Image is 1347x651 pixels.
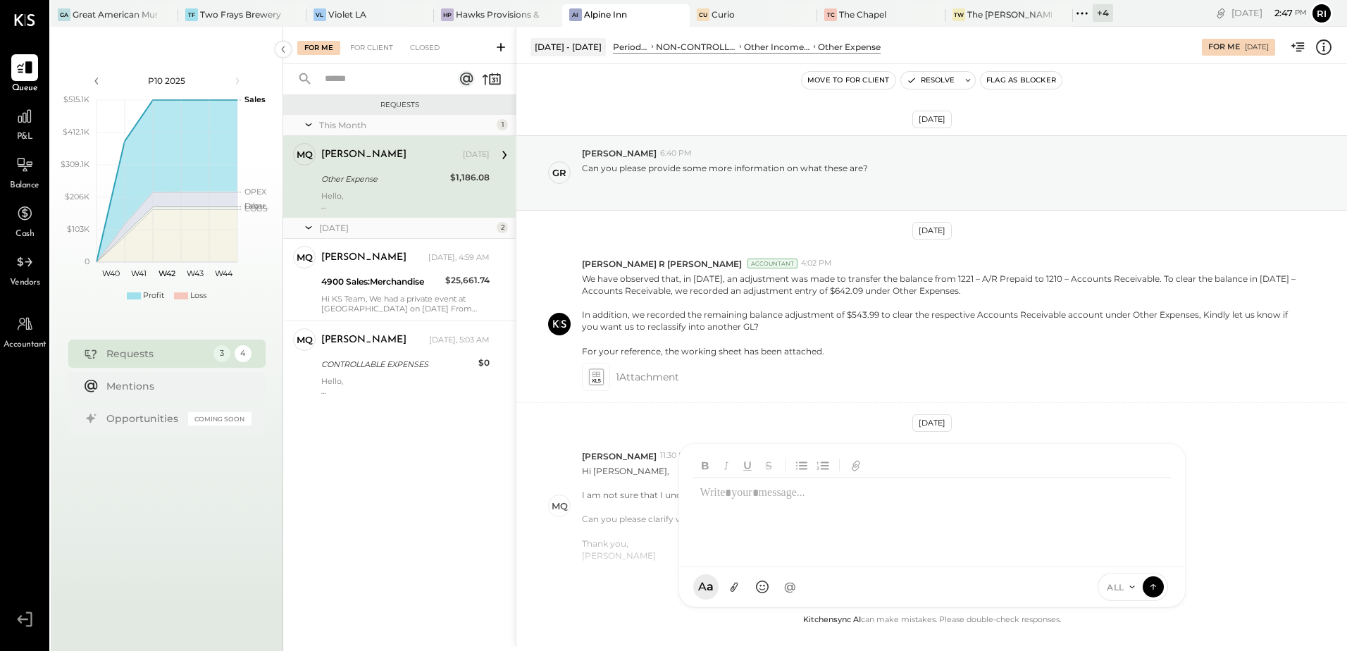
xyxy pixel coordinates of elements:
div: TF [185,8,198,21]
div: [DATE] [1231,6,1307,20]
span: Queue [12,82,38,95]
div: [DATE], 4:59 AM [428,252,490,263]
div: + 4 [1093,4,1113,22]
div: The [PERSON_NAME] [967,8,1052,20]
div: [DATE] [912,414,952,432]
div: GA [58,8,70,21]
div: [DATE] [319,222,493,234]
span: @ [784,580,796,594]
text: Sales [244,94,266,104]
div: Other Expense [818,41,881,53]
span: Balance [10,180,39,192]
div: Coming Soon [188,412,252,426]
div: [PERSON_NAME] [321,333,406,347]
div: 2 [497,222,508,233]
div: [DATE] [1245,42,1269,52]
div: Two Frays Brewery [200,8,281,20]
span: 1 Attachment [616,363,679,391]
span: P&L [17,131,33,144]
text: W44 [214,268,232,278]
div: 1 [497,119,508,130]
button: Unordered List [793,455,811,475]
div: Other Expense [321,172,446,186]
span: ALL [1107,581,1124,593]
span: 4:02 PM [801,258,832,269]
a: Accountant [1,311,49,352]
div: The Chapel [839,8,886,20]
div: MQ [552,500,568,513]
div: VL [314,8,326,21]
div: Accountant [747,259,797,268]
div: Loss [190,290,206,302]
p: Can you please provide some more information on what these are? [582,162,868,198]
button: Ri [1310,2,1333,25]
text: W40 [101,268,119,278]
button: Ordered List [814,455,832,475]
div: For Client [343,41,400,55]
p: We have observed that, in [DATE], an adjustment was made to transfer the balance from 1221 – A/R ... [582,273,1298,357]
button: Add URL [847,455,865,475]
div: Requests [106,347,206,361]
span: a [707,580,714,594]
a: P&L [1,103,49,144]
div: Can you please clarify where this expense originated from? [582,513,1113,525]
div: For Me [297,41,340,55]
div: [DATE] - [DATE] [530,38,606,56]
text: W41 [131,268,147,278]
div: MQ [297,148,313,161]
div: Great American Music Hall [73,8,157,20]
div: NON-CONTROLLABLE EXPENSES [656,41,737,53]
div: MQ [297,251,313,264]
div: P10 2025 [107,75,227,87]
div: [PERSON_NAME] [582,550,1113,562]
div: [DATE] [912,222,952,240]
text: $515.1K [63,94,89,104]
text: Occu... [244,201,268,211]
div: copy link [1214,6,1228,20]
span: Vendors [10,277,40,290]
div: HP [441,8,454,21]
text: $309.1K [61,159,89,169]
span: 6:40 PM [660,148,692,159]
div: Thank you, [582,538,1113,550]
div: Curio [712,8,735,20]
text: $206K [65,192,89,201]
div: Violet LA [328,8,366,20]
div: 4900 Sales:Merchandise [321,275,441,289]
div: 4 [235,345,252,362]
button: Move to for client [802,72,895,89]
a: Vendors [1,249,49,290]
text: COGS [244,204,268,213]
a: Queue [1,54,49,95]
div: 3 [213,345,230,362]
div: Profit [143,290,164,302]
div: Alpine Inn [584,8,627,20]
div: Mentions [106,379,244,393]
div: AI [569,8,582,21]
div: Closed [403,41,447,55]
span: [PERSON_NAME] [582,147,657,159]
div: CONTROLLABLE EXPENSES [321,357,474,371]
div: TC [824,8,837,21]
button: @ [778,574,803,600]
text: W43 [187,268,204,278]
button: Flag as Blocker [981,72,1062,89]
text: 0 [85,256,89,266]
button: Underline [738,455,757,475]
div: This Month [319,119,493,131]
div: MQ [297,333,313,347]
div: For Me [1208,42,1240,53]
div: Hi KS Team, We had a private event at [GEOGRAPHIC_DATA] on [DATE] From 4pm-8pm. We made an agreem... [321,294,490,314]
text: W42 [159,268,175,278]
span: 11:30 PM [660,450,692,461]
p: Hi [PERSON_NAME], [582,465,1113,562]
text: $412.1K [63,127,89,137]
div: Hawks Provisions & Public House [456,8,540,20]
span: Accountant [4,339,46,352]
div: TW [952,8,965,21]
a: Balance [1,151,49,192]
button: Italic [717,455,735,475]
div: Hello, [321,191,490,211]
button: Bold [696,455,714,475]
div: $0 [478,356,490,370]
